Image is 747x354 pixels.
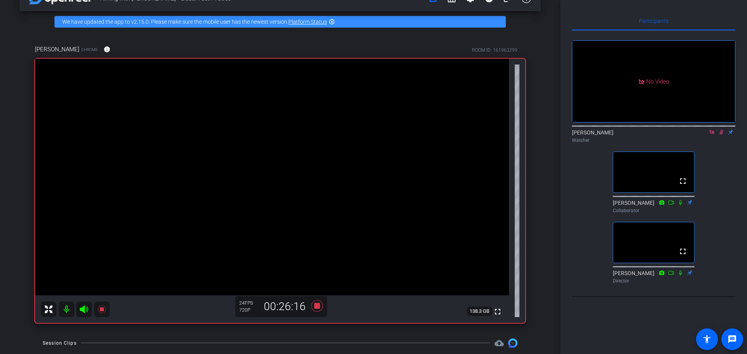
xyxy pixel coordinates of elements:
div: Director [613,277,694,284]
mat-icon: info [103,46,110,53]
a: Platform Status [288,19,327,25]
span: No Video [646,78,669,85]
mat-icon: fullscreen [678,176,687,186]
div: 24 [239,300,259,306]
span: Destinations for your clips [494,338,504,348]
div: [PERSON_NAME] [613,269,694,284]
mat-icon: accessibility [702,335,712,344]
div: [PERSON_NAME] [613,199,694,214]
img: Session clips [508,338,517,348]
span: Participants [639,18,668,24]
div: We have updated the app to v2.15.0. Please make sure the mobile user has the newest version. [54,16,506,28]
div: [PERSON_NAME] [572,129,735,144]
div: Session Clips [43,339,77,347]
mat-icon: highlight_off [329,19,335,25]
div: 00:26:16 [259,300,311,313]
mat-icon: fullscreen [493,307,502,316]
div: Watcher [572,137,735,144]
div: 720P [239,307,259,313]
mat-icon: fullscreen [678,247,687,256]
div: ROOM ID: 161963299 [472,47,517,54]
span: 138.3 GB [467,307,492,316]
span: FPS [245,300,253,306]
mat-icon: message [728,335,737,344]
mat-icon: cloud_upload [494,338,504,348]
div: Collaborator [613,207,694,214]
span: [PERSON_NAME] [35,45,79,54]
span: Chrome [81,47,98,52]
